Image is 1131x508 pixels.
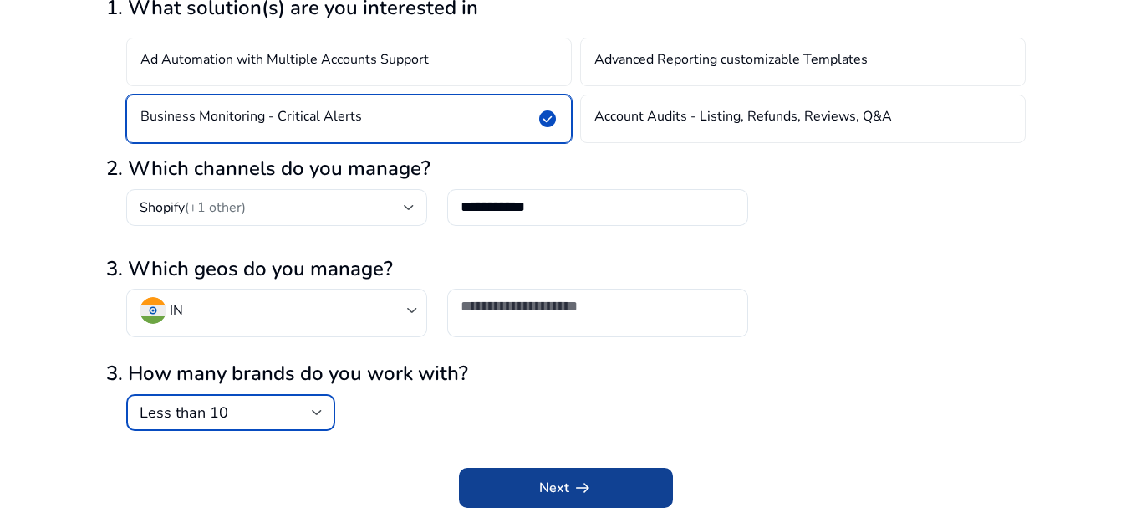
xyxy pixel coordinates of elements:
[140,52,429,72] h4: Ad Automation with Multiple Accounts Support
[140,297,166,324] img: in.svg
[539,478,593,498] span: Next
[170,302,183,319] h4: IN
[185,198,246,217] span: (+1 other)
[140,199,246,216] h4: Shopify
[573,478,593,498] span: arrow_right_alt
[106,157,1026,181] h2: 2. Which channels do you manage?
[140,403,228,423] span: Less than 10
[459,468,673,508] button: Nextarrow_right_alt
[106,362,1026,386] h2: 3. How many brands do you work with?
[140,109,362,129] h4: Business Monitoring - Critical Alerts
[537,109,558,129] span: check_circle
[594,52,868,72] h4: Advanced Reporting customizable Templates
[594,109,892,129] h4: Account Audits - Listing, Refunds, Reviews, Q&A
[106,257,1026,281] h2: 3. Which geos do you manage?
